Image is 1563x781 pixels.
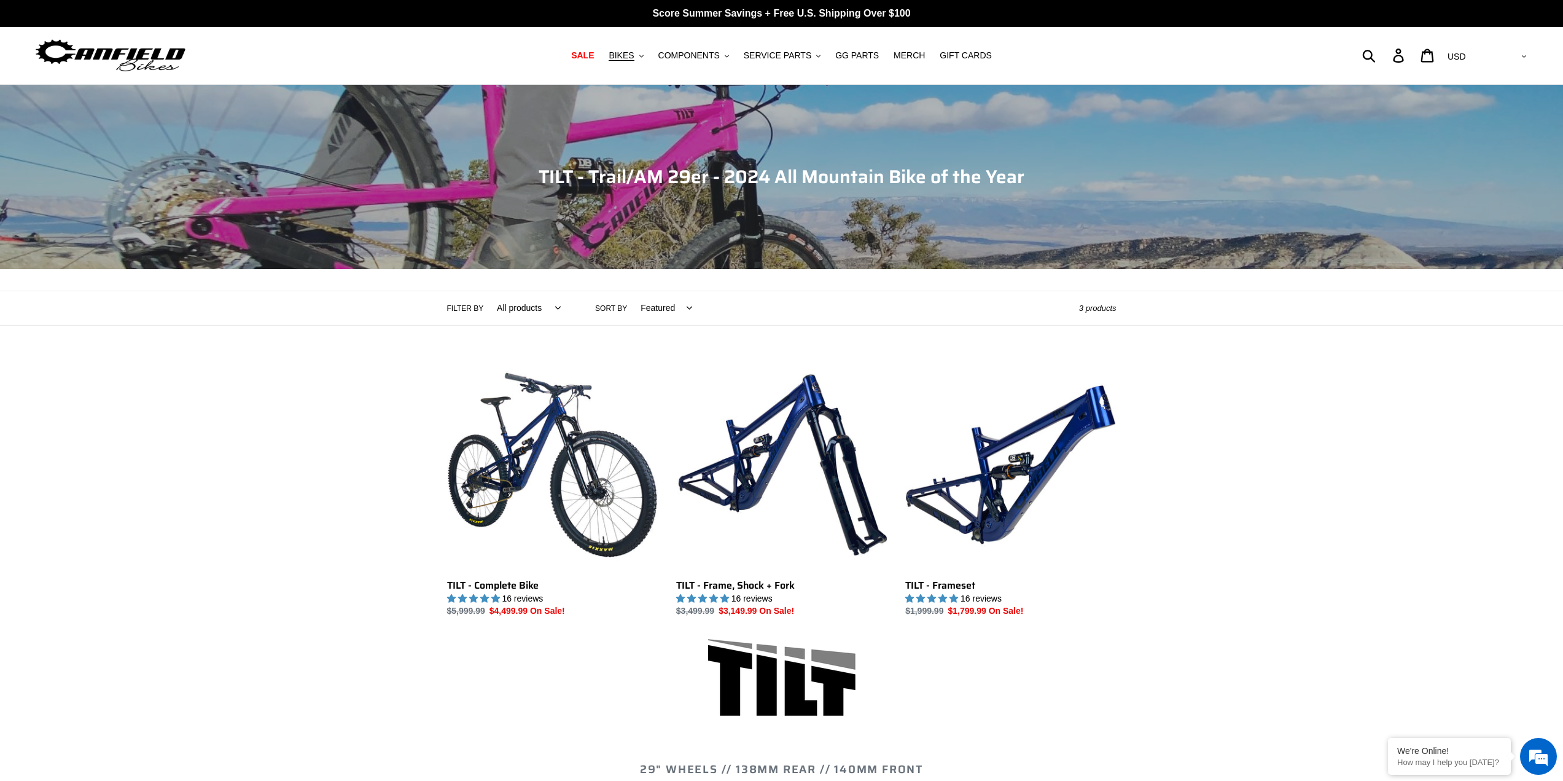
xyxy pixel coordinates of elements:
[1397,758,1502,767] p: How may I help you today?
[602,47,649,64] button: BIKES
[835,50,879,61] span: GG PARTS
[934,47,998,64] a: GIFT CARDS
[887,47,931,64] a: MERCH
[609,50,634,61] span: BIKES
[640,761,923,778] span: 29" WHEELS // 138mm REAR // 140mm FRONT
[1369,42,1400,69] input: Search
[658,50,720,61] span: COMPONENTS
[652,47,735,64] button: COMPONENTS
[1079,304,1117,313] span: 3 products
[894,50,925,61] span: MERCH
[940,50,992,61] span: GIFT CARDS
[539,162,1024,191] span: TILT - Trail/AM 29er - 2024 All Mountain Bike of the Year
[595,303,627,314] label: Sort by
[829,47,885,64] a: GG PARTS
[738,47,827,64] button: SERVICE PARTS
[34,36,187,75] img: Canfield Bikes
[1397,746,1502,756] div: We're Online!
[447,303,484,314] label: Filter by
[565,47,600,64] a: SALE
[744,50,811,61] span: SERVICE PARTS
[571,50,594,61] span: SALE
